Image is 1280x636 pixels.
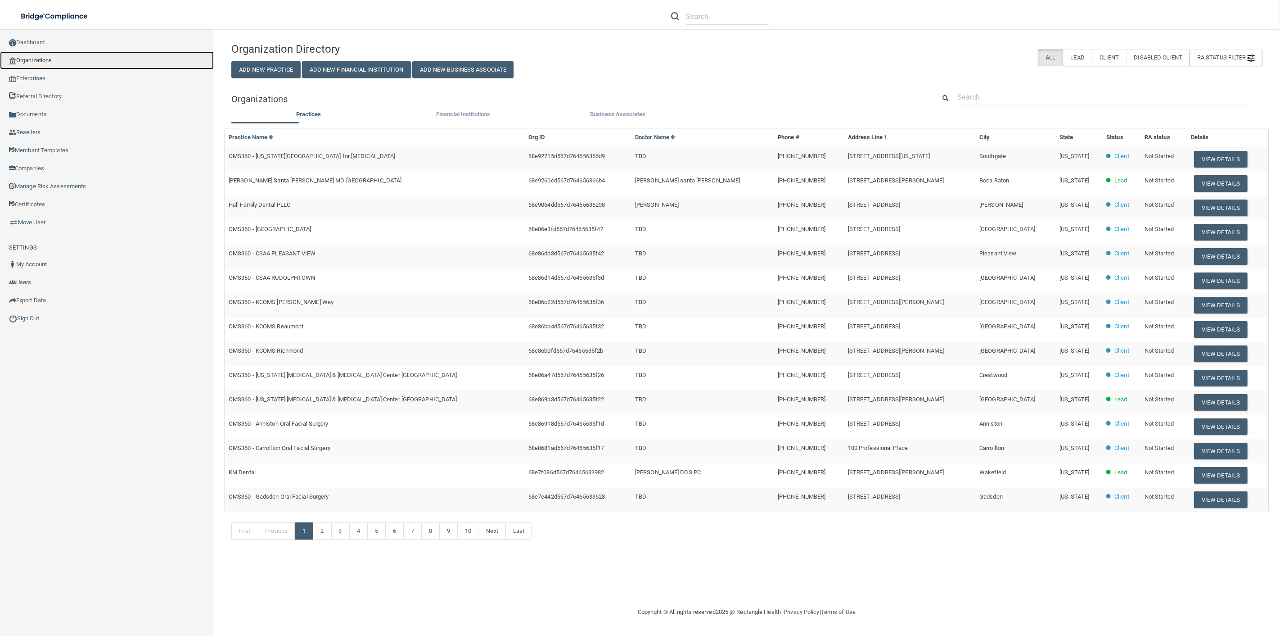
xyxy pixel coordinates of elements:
[979,201,1023,208] span: [PERSON_NAME]
[528,153,605,159] span: 68e92715d567d764656366d9
[635,323,646,330] span: TBD
[1194,394,1247,411] button: View Details
[1145,493,1174,500] span: Not Started
[1145,420,1174,427] span: Not Started
[778,372,825,378] span: [PHONE_NUMBER]
[229,493,329,500] span: OMS360 - Gadsden Oral Facial Surgery
[848,274,901,281] span: [STREET_ADDRESS]
[231,43,566,55] h4: Organization Directory
[1194,151,1247,168] button: View Details
[229,420,329,427] span: OMS360 - Anniston Oral Facial Surgery
[9,297,16,304] img: icon-export.b9366987.png
[1059,299,1089,305] span: [US_STATE]
[296,111,321,118] span: Practices
[778,323,825,330] span: [PHONE_NUMBER]
[231,61,301,78] button: Add New Practice
[14,7,96,26] img: bridge_compliance_login_screen.278c3ca4.svg
[229,134,274,141] a: Practice Name
[778,445,825,451] span: [PHONE_NUMBER]
[1114,297,1129,308] p: Client
[778,201,825,208] span: [PHONE_NUMBER]
[302,61,411,78] button: Add New Financial Institution
[979,347,1035,354] span: [GEOGRAPHIC_DATA]
[1194,297,1247,313] button: View Details
[590,111,645,118] span: Business Associates
[1145,177,1174,184] span: Not Started
[848,372,901,378] span: [STREET_ADDRESS]
[545,109,691,120] label: Business Associates
[976,128,1056,147] th: City
[9,218,18,227] img: briefcase.64adab9b.png
[229,323,303,330] span: OMS360 - KCOMS Beaumont
[229,226,311,232] span: OMS360 - [GEOGRAPHIC_DATA]
[9,261,16,268] img: ic_user_dark.df1a06c3.png
[385,522,404,540] a: 6
[635,299,646,305] span: TBD
[229,445,330,451] span: OMS360 - Carrollton Oral Facial Surgery
[457,522,479,540] a: 10
[391,109,536,120] label: Financial Institutions
[229,177,401,184] span: [PERSON_NAME] Santa [PERSON_NAME] MD [GEOGRAPHIC_DATA]
[848,323,901,330] span: [STREET_ADDRESS]
[528,201,605,208] span: 68e9064dd567d76465636298
[671,12,679,20] img: ic-search.3b580494.png
[1059,493,1089,500] span: [US_STATE]
[528,469,604,476] span: 68e7f086d567d76465633982
[229,347,303,354] span: OMS360 - KCOMS Richmond
[848,396,944,403] span: [STREET_ADDRESS][PERSON_NAME]
[229,469,256,476] span: KM Dental
[528,493,605,500] span: 68e7e442d567d76465633628
[1059,445,1089,451] span: [US_STATE]
[9,279,16,286] img: icon-users.e205127d.png
[821,609,856,615] a: Terms of Use
[9,111,16,118] img: icon-documents.8dae5593.png
[979,493,1003,500] span: Gadsden
[528,274,604,281] span: 68e86d14d567d76465635f3d
[1114,200,1129,210] p: Client
[635,445,646,451] span: TBD
[1187,128,1268,147] th: Details
[635,396,646,403] span: TBD
[979,274,1035,281] span: [GEOGRAPHIC_DATA]
[1114,443,1129,454] p: Client
[231,109,386,122] li: Practices
[1145,153,1174,159] span: Not Started
[1194,467,1247,484] button: View Details
[1194,370,1247,386] button: View Details
[525,128,631,147] th: Org ID
[1194,491,1247,508] button: View Details
[848,347,944,354] span: [STREET_ADDRESS][PERSON_NAME]
[778,347,825,354] span: [PHONE_NUMBER]
[778,250,825,257] span: [PHONE_NUMBER]
[231,94,914,104] h5: Organizations
[1063,49,1092,66] label: Lead
[979,299,1035,305] span: [GEOGRAPHIC_DATA]
[1194,248,1247,265] button: View Details
[1059,153,1089,159] span: [US_STATE]
[1038,49,1063,66] label: All
[1145,250,1174,257] span: Not Started
[229,396,457,403] span: OMS360 - [US_STATE] [MEDICAL_DATA] & [MEDICAL_DATA] Center [GEOGRAPHIC_DATA]
[979,445,1004,451] span: Carrollton
[1114,370,1129,381] p: Client
[1145,347,1174,354] span: Not Started
[778,226,825,232] span: [PHONE_NUMBER]
[582,598,911,627] div: Copyright © All rights reserved 2025 @ Rectangle Health | |
[1141,128,1187,147] th: RA status
[1145,372,1174,378] span: Not Started
[1059,372,1089,378] span: [US_STATE]
[528,177,605,184] span: 68e9260cd567d764656366b4
[528,323,604,330] span: 68e86bb4d567d76465635f32
[979,177,1009,184] span: Boca Raton
[231,522,258,540] a: First
[1059,201,1089,208] span: [US_STATE]
[848,201,901,208] span: [STREET_ADDRESS]
[635,372,646,378] span: TBD
[229,299,334,305] span: OMS360 - KCOMS [PERSON_NAME] Way
[295,522,313,540] a: 1
[229,201,290,208] span: Hall Family Dental PLLC
[1145,274,1174,281] span: Not Started
[528,445,604,451] span: 68e8681ad567d76465635f17
[421,522,440,540] a: 8
[635,274,646,281] span: TBD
